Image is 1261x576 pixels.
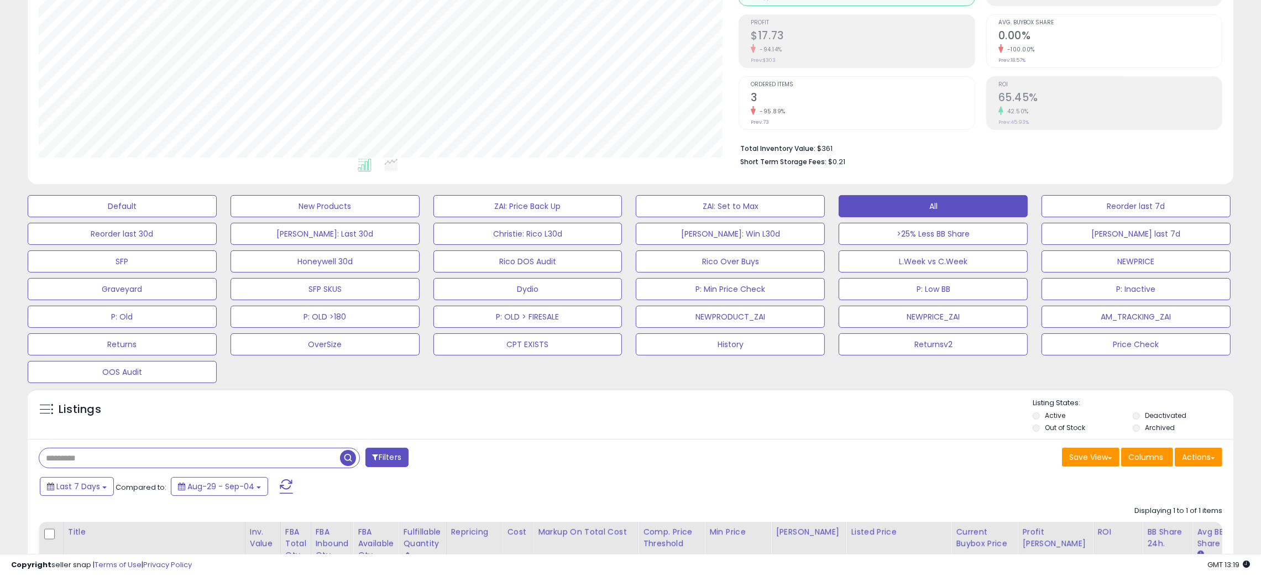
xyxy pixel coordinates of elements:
small: Prev: 18.57% [998,57,1025,64]
button: ZAI: Set to Max [636,195,825,217]
button: Reorder last 7d [1042,195,1231,217]
b: Total Inventory Value: [740,144,815,153]
button: Save View [1062,448,1119,467]
span: Last 7 Days [56,481,100,492]
div: Comp. Price Threshold [643,526,700,549]
button: New Products [231,195,420,217]
button: P: Old [28,306,217,328]
button: Honeywell 30d [231,250,420,273]
button: OOS Audit [28,361,217,383]
small: Prev: 73 [751,119,769,125]
small: Prev: 45.93% [998,119,1029,125]
a: Terms of Use [95,559,142,570]
label: Active [1045,411,1065,420]
button: ZAI: Price Back Up [433,195,622,217]
strong: Copyright [11,559,51,570]
button: Returns [28,333,217,355]
button: SFP SKUS [231,278,420,300]
span: ROI [998,82,1222,88]
span: Columns [1128,452,1163,463]
button: CPT EXISTS [433,333,622,355]
button: History [636,333,825,355]
span: Ordered Items [751,82,974,88]
small: -95.89% [756,107,786,116]
div: FBA inbound Qty [316,526,349,561]
button: All [839,195,1028,217]
div: seller snap | | [11,560,192,570]
div: Cost [507,526,529,538]
div: Markup on Total Cost [538,526,634,538]
span: Compared to: [116,482,166,493]
div: Min Price [709,526,766,538]
h2: 3 [751,91,974,106]
h2: 0.00% [998,29,1222,44]
li: $361 [740,141,1214,154]
button: Christie: Rico L30d [433,223,622,245]
small: 42.50% [1003,107,1029,116]
div: Current Buybox Price [956,526,1013,549]
div: Title [68,526,240,538]
button: >25% Less BB Share [839,223,1028,245]
span: $0.21 [828,156,845,167]
div: Fulfillable Quantity [403,526,441,549]
button: Graveyard [28,278,217,300]
button: P: Min Price Check [636,278,825,300]
button: Default [28,195,217,217]
button: Price Check [1042,333,1231,355]
button: P: Low BB [839,278,1028,300]
label: Out of Stock [1045,423,1085,432]
h2: $17.73 [751,29,974,44]
button: Last 7 Days [40,477,114,496]
button: Aug-29 - Sep-04 [171,477,268,496]
button: [PERSON_NAME]: Win L30d [636,223,825,245]
button: NEWPRICE [1042,250,1231,273]
label: Archived [1145,423,1175,432]
div: ROI [1097,526,1138,538]
button: Rico DOS Audit [433,250,622,273]
div: Profit [PERSON_NAME] [1022,526,1088,549]
div: Avg BB Share [1197,526,1237,549]
button: P: OLD > FIRESALE [433,306,622,328]
button: L.Week vs C.Week [839,250,1028,273]
button: Rico Over Buys [636,250,825,273]
button: P: Inactive [1042,278,1231,300]
button: Filters [365,448,409,467]
small: Prev: $303 [751,57,776,64]
div: Inv. value [250,526,276,549]
button: [PERSON_NAME]: Last 30d [231,223,420,245]
div: Displaying 1 to 1 of 1 items [1134,506,1222,516]
div: FBA Available Qty [358,526,394,561]
div: FBA Total Qty [285,526,306,561]
div: Repricing [451,526,498,538]
span: Profit [751,20,974,26]
span: Avg. Buybox Share [998,20,1222,26]
div: Listed Price [851,526,946,538]
p: Listing States: [1033,398,1233,409]
button: NEWPRODUCT_ZAI [636,306,825,328]
span: Aug-29 - Sep-04 [187,481,254,492]
button: Dydio [433,278,622,300]
button: Columns [1121,448,1173,467]
button: SFP [28,250,217,273]
span: 2025-09-12 13:19 GMT [1207,559,1250,570]
button: P: OLD >180 [231,306,420,328]
button: NEWPRICE_ZAI [839,306,1028,328]
small: -100.00% [1003,45,1035,54]
button: OverSize [231,333,420,355]
small: -94.14% [756,45,782,54]
div: BB Share 24h. [1147,526,1187,549]
button: [PERSON_NAME] last 7d [1042,223,1231,245]
label: Deactivated [1145,411,1186,420]
b: Short Term Storage Fees: [740,157,826,166]
button: AM_TRACKING_ZAI [1042,306,1231,328]
button: Reorder last 30d [28,223,217,245]
button: Returnsv2 [839,333,1028,355]
h5: Listings [59,402,101,417]
div: [PERSON_NAME] [776,526,841,538]
h2: 65.45% [998,91,1222,106]
a: Privacy Policy [143,559,192,570]
button: Actions [1175,448,1222,467]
